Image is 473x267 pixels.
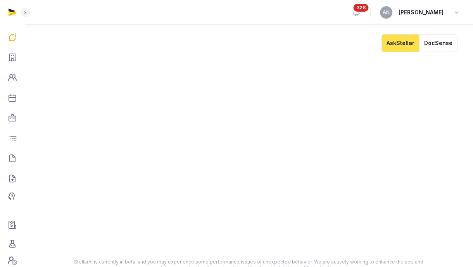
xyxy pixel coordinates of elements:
[399,8,444,17] span: [PERSON_NAME]
[380,6,392,19] button: AN
[383,10,390,15] span: AN
[382,34,419,52] button: AskStellar
[419,34,457,52] button: DocSense
[354,4,369,12] span: 328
